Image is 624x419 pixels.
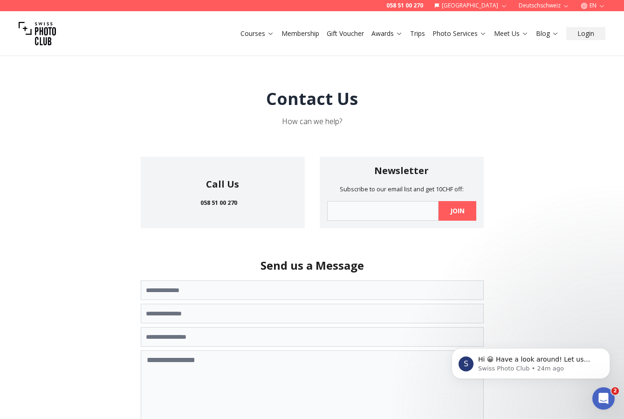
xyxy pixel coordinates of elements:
[240,29,274,38] a: Courses
[266,90,358,108] h1: Contact Us
[371,29,403,38] a: Awards
[406,27,429,40] button: Trips
[536,29,559,38] a: Blog
[278,27,323,40] button: Membership
[141,258,484,273] h2: Send us a Message
[327,29,364,38] a: Gift Voucher
[368,27,406,40] button: Awards
[237,27,278,40] button: Courses
[206,178,239,191] h2: Call Us
[432,29,487,38] a: Photo Services
[439,201,476,221] button: join
[438,328,624,394] iframe: Intercom notifications message
[386,2,423,9] a: 058 51 00 270
[19,15,56,52] img: Swiss photo club
[494,29,528,38] a: Meet Us
[490,27,532,40] button: Meet Us
[340,185,464,194] div: Subscribe to our email list and get 10CHF off:
[450,206,465,216] b: join
[410,29,425,38] a: Trips
[566,27,605,40] button: Login
[200,198,237,207] a: 058 51 00 270
[282,116,342,126] span: How can we help?
[323,27,368,40] button: Gift Voucher
[532,27,562,40] button: Blog
[281,29,319,38] a: Membership
[611,387,619,395] span: 2
[429,27,490,40] button: Photo Services
[374,164,429,177] h2: Newsletter
[592,387,615,410] iframe: Intercom live chat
